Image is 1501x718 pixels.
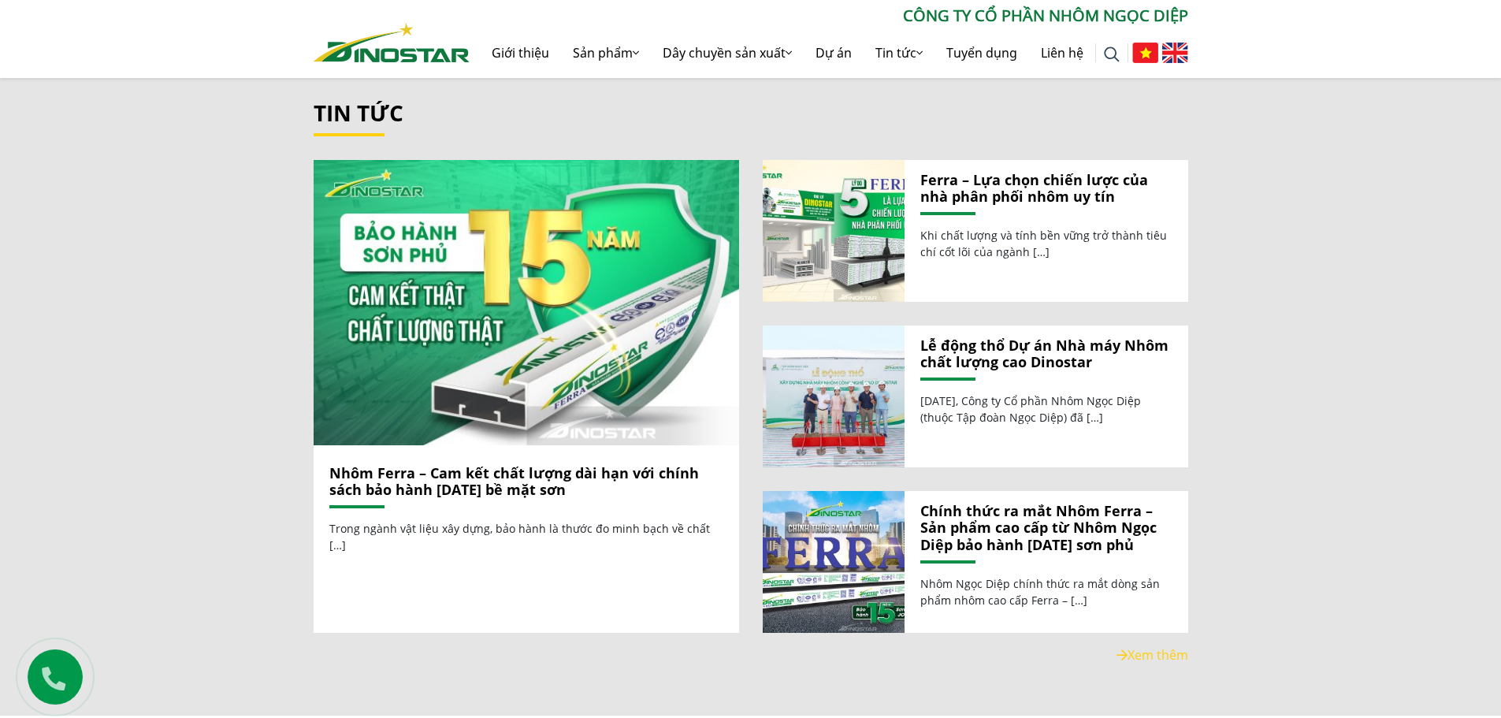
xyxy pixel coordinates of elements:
a: Chính thức ra mắt Nhôm Ferra – Sản phẩm cao cấp từ Nhôm Ngọc Diệp bảo hành 15 năm sơn phủ [763,491,905,633]
a: Ferra – Lựa chọn chiến lược của nhà phân phối nhôm uy tín [763,160,905,302]
img: Lễ động thổ Dự án Nhà máy Nhôm chất lượng cao Dinostar [762,326,904,467]
p: Khi chất lượng và tính bền vững trở thành tiêu chí cốt lõi của ngành […] [920,227,1172,260]
p: Nhôm Ngọc Diệp chính thức ra mắt dòng sản phẩm nhôm cao cấp Ferra – […] [920,575,1172,608]
img: English [1162,43,1188,63]
a: Liên hệ [1029,28,1095,78]
a: Xem thêm [1116,646,1188,664]
a: Tin tức [864,28,934,78]
img: Nhôm Dinostar [314,23,470,62]
img: Tiếng Việt [1132,43,1158,63]
a: Tuyển dụng [934,28,1029,78]
a: Lễ động thổ Dự án Nhà máy Nhôm chất lượng cao Dinostar [763,326,905,467]
p: CÔNG TY CỔ PHẦN NHÔM NGỌC DIỆP [470,4,1188,28]
a: Tin tức [314,98,403,128]
a: Giới thiệu [480,28,561,78]
a: Dự án [804,28,864,78]
p: Trong ngành vật liệu xây dựng, bảo hành là thước đo minh bạch về chất […] [329,520,723,553]
a: Lễ động thổ Dự án Nhà máy Nhôm chất lượng cao Dinostar [920,337,1172,371]
a: Chính thức ra mắt Nhôm Ferra – Sản phẩm cao cấp từ Nhôm Ngọc Diệp bảo hành [DATE] sơn phủ [920,503,1172,554]
a: Nhôm Dinostar [314,20,470,61]
a: Ferra – Lựa chọn chiến lược của nhà phân phối nhôm uy tín [920,172,1172,206]
a: Sản phẩm [561,28,651,78]
a: Nhôm Ferra – Cam kết chất lượng dài hạn với chính sách bảo hành 15 năm bề mặt sơn [314,160,739,445]
a: Nhôm Ferra – Cam kết chất lượng dài hạn với chính sách bảo hành [DATE] bề mặt sơn [329,463,699,500]
img: search [1104,47,1120,62]
img: Chính thức ra mắt Nhôm Ferra – Sản phẩm cao cấp từ Nhôm Ngọc Diệp bảo hành 15 năm sơn phủ [762,491,904,633]
img: Nhôm Ferra – Cam kết chất lượng dài hạn với chính sách bảo hành 15 năm bề mặt sơn [313,160,739,445]
img: Ferra – Lựa chọn chiến lược của nhà phân phối nhôm uy tín [762,160,904,302]
p: [DATE], Công ty Cổ phần Nhôm Ngọc Diệp (thuộc Tập đoàn Ngọc Diệp) đã […] [920,392,1172,426]
a: Dây chuyền sản xuất [651,28,804,78]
